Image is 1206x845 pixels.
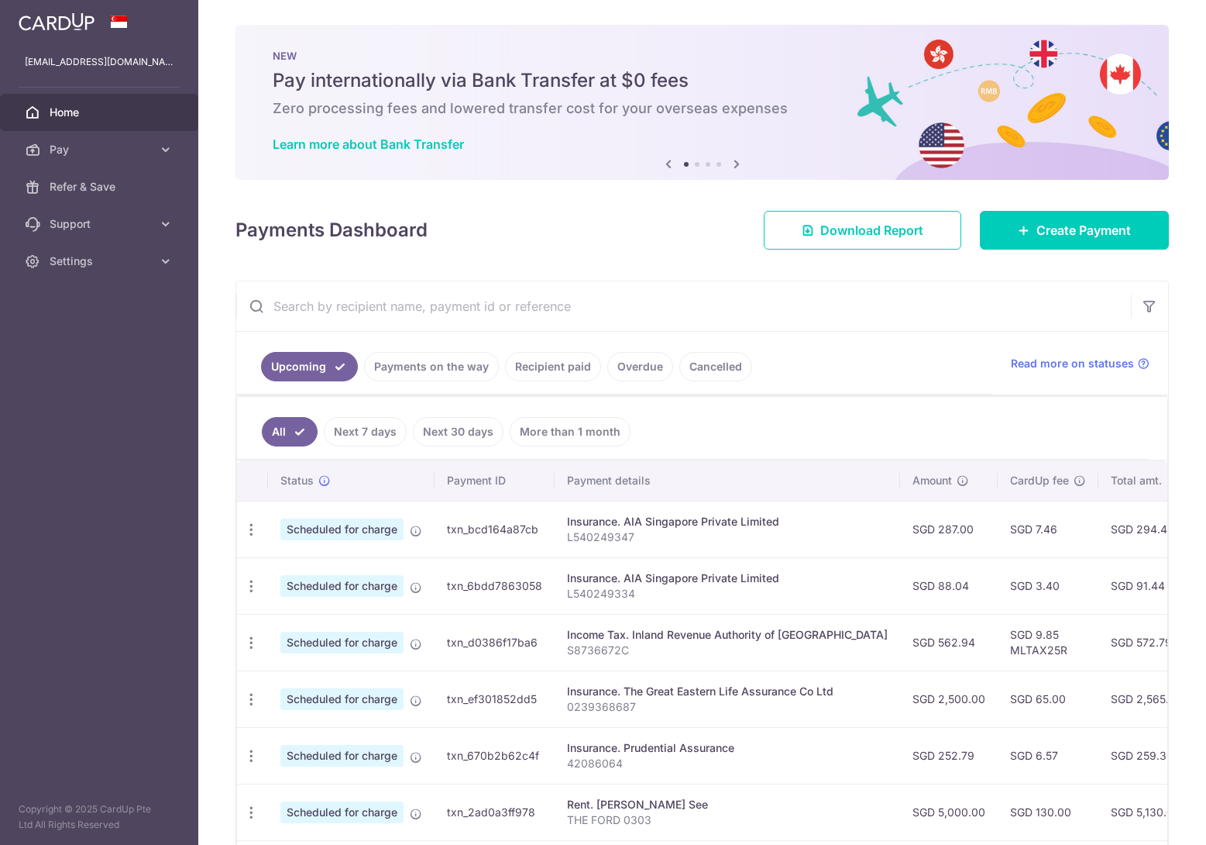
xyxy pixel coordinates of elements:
a: Learn more about Bank Transfer [273,136,464,152]
td: SGD 5,130.00 [1098,784,1195,840]
th: Payment details [555,460,900,501]
td: txn_6bdd7863058 [435,557,555,614]
p: 0239368687 [567,699,888,715]
img: Bank transfer banner [235,25,1169,180]
td: SGD 572.79 [1098,614,1195,671]
p: S8736672C [567,643,888,658]
img: CardUp [19,12,94,31]
span: Total amt. [1111,473,1162,488]
span: Scheduled for charge [280,745,404,767]
input: Search by recipient name, payment id or reference [236,281,1131,331]
span: Scheduled for charge [280,632,404,654]
span: Create Payment [1036,221,1131,240]
div: Insurance. Prudential Assurance [567,740,888,756]
h6: Zero processing fees and lowered transfer cost for your overseas expenses [273,99,1132,118]
div: Insurance. AIA Singapore Private Limited [567,571,888,586]
span: Scheduled for charge [280,802,404,823]
span: Scheduled for charge [280,519,404,540]
h4: Payments Dashboard [235,216,428,244]
td: SGD 259.36 [1098,727,1195,784]
td: SGD 2,500.00 [900,671,998,727]
td: SGD 5,000.00 [900,784,998,840]
td: SGD 2,565.00 [1098,671,1195,727]
span: Refer & Save [50,179,152,195]
div: Income Tax. Inland Revenue Authority of [GEOGRAPHIC_DATA] [567,627,888,643]
td: txn_bcd164a87cb [435,501,555,557]
td: txn_2ad0a3ff978 [435,784,555,840]
td: txn_d0386f17ba6 [435,614,555,671]
td: SGD 287.00 [900,501,998,557]
td: SGD 9.85 MLTAX25R [998,614,1098,671]
span: Amount [912,473,952,488]
td: SGD 130.00 [998,784,1098,840]
span: Support [50,216,152,232]
span: Read more on statuses [1011,356,1134,371]
h5: Pay internationally via Bank Transfer at $0 fees [273,68,1132,93]
td: SGD 7.46 [998,501,1098,557]
span: CardUp fee [1010,473,1069,488]
td: SGD 562.94 [900,614,998,671]
td: SGD 88.04 [900,557,998,614]
a: Recipient paid [505,352,601,381]
td: SGD 65.00 [998,671,1098,727]
p: 42086064 [567,756,888,771]
td: SGD 91.44 [1098,557,1195,614]
a: Overdue [607,352,673,381]
a: Next 7 days [324,417,407,447]
td: SGD 3.40 [998,557,1098,614]
a: Next 30 days [413,417,503,447]
a: Upcoming [261,352,358,381]
td: txn_670b2b62c4f [435,727,555,784]
span: Status [280,473,314,488]
span: Scheduled for charge [280,575,404,597]
a: All [262,417,318,447]
a: Read more on statuses [1011,356,1149,371]
span: Settings [50,253,152,269]
td: SGD 252.79 [900,727,998,784]
p: L540249334 [567,586,888,602]
p: NEW [273,50,1132,62]
td: txn_ef301852dd5 [435,671,555,727]
p: THE FORD 0303 [567,812,888,828]
a: Download Report [764,211,961,250]
td: SGD 294.46 [1098,501,1195,557]
a: More than 1 month [510,417,630,447]
a: Create Payment [980,211,1169,250]
p: L540249347 [567,529,888,545]
span: Pay [50,142,152,157]
a: Cancelled [679,352,752,381]
span: Home [50,105,152,120]
div: Rent. [PERSON_NAME] See [567,797,888,812]
td: SGD 6.57 [998,727,1098,784]
th: Payment ID [435,460,555,501]
a: Payments on the way [364,352,499,381]
div: Insurance. The Great Eastern Life Assurance Co Ltd [567,684,888,699]
div: Insurance. AIA Singapore Private Limited [567,514,888,529]
p: [EMAIL_ADDRESS][DOMAIN_NAME] [25,54,174,70]
span: Download Report [820,221,923,240]
span: Scheduled for charge [280,688,404,710]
